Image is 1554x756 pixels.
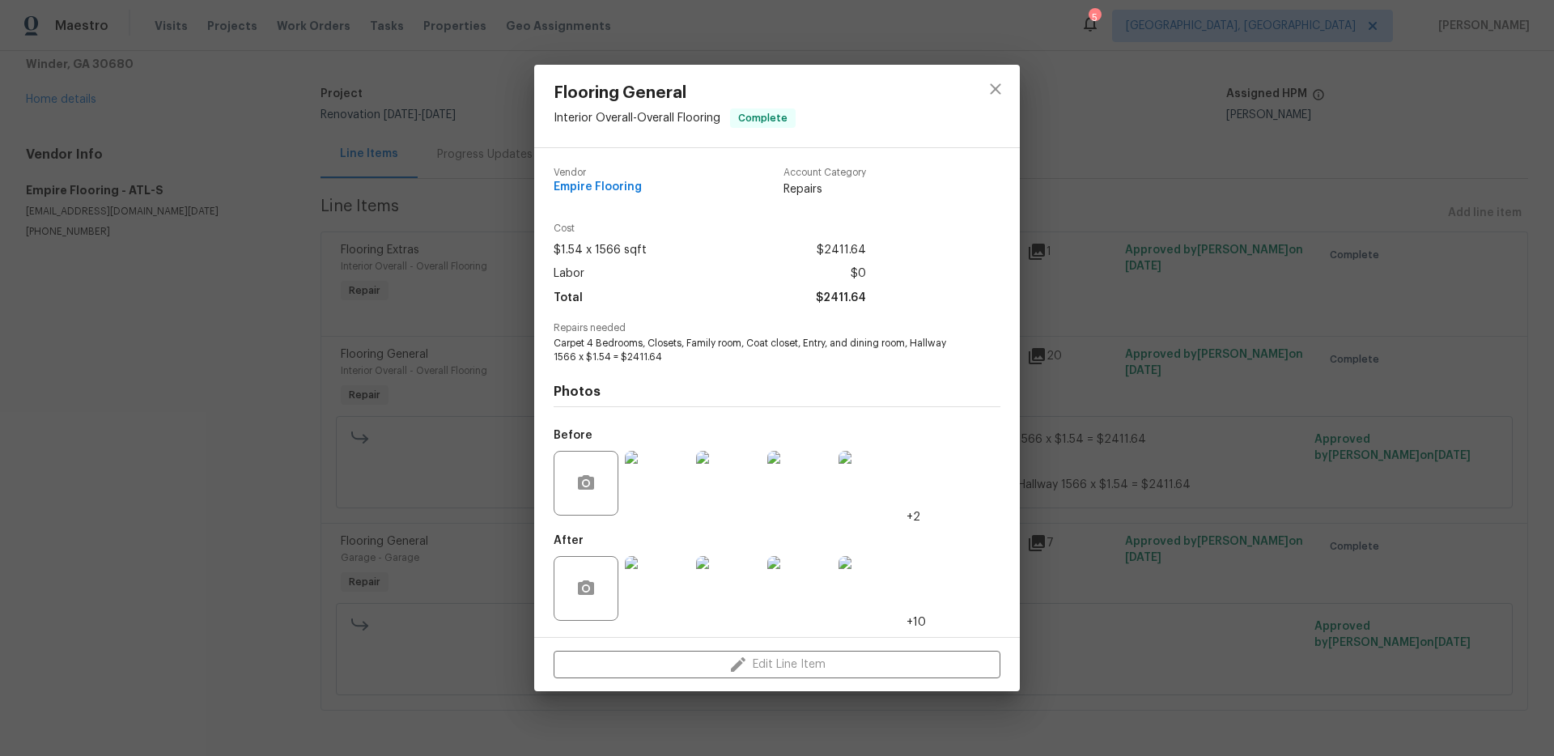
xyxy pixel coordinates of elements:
[554,84,796,102] span: Flooring General
[1089,10,1100,26] div: 5
[554,323,1000,333] span: Repairs needed
[783,181,866,197] span: Repairs
[732,110,794,126] span: Complete
[554,113,720,124] span: Interior Overall - Overall Flooring
[906,614,926,631] span: +10
[554,430,592,441] h5: Before
[851,262,866,286] span: $0
[817,239,866,262] span: $2411.64
[816,287,866,310] span: $2411.64
[554,384,1000,400] h4: Photos
[554,535,584,546] h5: After
[554,223,866,234] span: Cost
[976,70,1015,108] button: close
[554,262,584,286] span: Labor
[783,168,866,178] span: Account Category
[554,181,642,193] span: Empire Flooring
[554,287,583,310] span: Total
[554,337,956,364] span: Carpet 4 Bedrooms, Closets, Family room, Coat closet, Entry, and dining room, Hallway 1566 x $1.5...
[906,509,920,525] span: +2
[554,168,642,178] span: Vendor
[554,239,647,262] span: $1.54 x 1566 sqft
